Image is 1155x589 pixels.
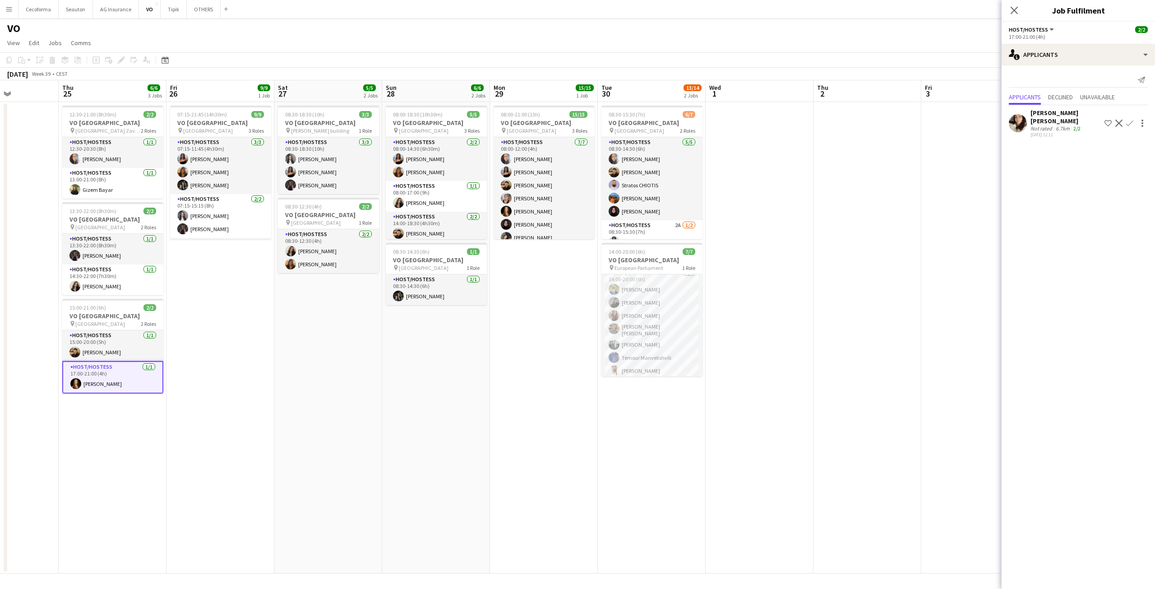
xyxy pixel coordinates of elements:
[569,111,587,118] span: 15/15
[816,88,828,99] span: 2
[708,88,721,99] span: 1
[494,83,505,92] span: Mon
[1030,132,1101,138] div: [DATE] 12:11
[62,83,74,92] span: Thu
[399,127,448,134] span: [GEOGRAPHIC_DATA]
[278,119,379,127] h3: VO [GEOGRAPHIC_DATA]
[1073,125,1081,132] app-skills-label: 2/2
[399,264,448,271] span: [GEOGRAPHIC_DATA]
[363,84,376,91] span: 5/5
[601,243,702,376] div: 14:00-20:00 (6h)7/7VO [GEOGRAPHIC_DATA] European Parliament1 RoleHost/Hostess7/714:00-20:00 (6h)[...
[62,299,163,394] div: 15:00-21:00 (6h)2/2VO [GEOGRAPHIC_DATA] [GEOGRAPHIC_DATA]2 RolesHost/Hostess1/115:00-20:00 (5h)[P...
[148,92,162,99] div: 3 Jobs
[30,70,52,77] span: Week 39
[62,234,163,264] app-card-role: Host/Hostess1/113:30-22:00 (8h30m)[PERSON_NAME]
[141,224,156,231] span: 2 Roles
[4,37,23,49] a: View
[62,215,163,223] h3: VO [GEOGRAPHIC_DATA]
[471,92,485,99] div: 2 Jobs
[278,106,379,194] div: 08:30-18:30 (10h)3/3VO [GEOGRAPHIC_DATA] [PERSON_NAME] building1 RoleHost/Hostess3/308:30-18:30 (...
[1135,26,1148,33] span: 2/2
[62,119,163,127] h3: VO [GEOGRAPHIC_DATA]
[683,248,695,255] span: 7/7
[359,203,372,210] span: 2/2
[576,92,593,99] div: 1 Job
[61,88,74,99] span: 25
[75,224,125,231] span: [GEOGRAPHIC_DATA]
[393,248,430,255] span: 08:30-14:30 (6h)
[141,320,156,327] span: 2 Roles
[572,127,587,134] span: 3 Roles
[285,203,322,210] span: 08:30-12:30 (4h)
[925,83,932,92] span: Fri
[1002,44,1155,65] div: Applicants
[1009,26,1048,33] span: Host/Hostess
[507,127,556,134] span: [GEOGRAPHIC_DATA]
[278,83,288,92] span: Sat
[177,111,227,118] span: 07:15-21:45 (14h30m)
[501,111,540,118] span: 08:00-21:00 (13h)
[1030,109,1101,125] div: [PERSON_NAME] [PERSON_NAME]
[467,264,480,271] span: 1 Role
[291,219,341,226] span: [GEOGRAPHIC_DATA]
[464,127,480,134] span: 3 Roles
[143,304,156,311] span: 2/2
[62,202,163,295] app-job-card: 13:30-22:00 (8h30m)2/2VO [GEOGRAPHIC_DATA] [GEOGRAPHIC_DATA]2 RolesHost/Hostess1/113:30-22:00 (8h...
[143,208,156,214] span: 2/2
[278,198,379,273] app-job-card: 08:30-12:30 (4h)2/2VO [GEOGRAPHIC_DATA] [GEOGRAPHIC_DATA]1 RoleHost/Hostess2/208:30-12:30 (4h)[PE...
[384,88,397,99] span: 28
[187,0,221,18] button: OTHERS
[817,83,828,92] span: Thu
[386,83,397,92] span: Sun
[7,22,20,35] h1: VO
[278,137,379,194] app-card-role: Host/Hostess3/308:30-18:30 (10h)[PERSON_NAME][PERSON_NAME][PERSON_NAME]
[1009,26,1055,33] button: Host/Hostess
[709,83,721,92] span: Wed
[386,274,487,305] app-card-role: Host/Hostess1/108:30-14:30 (6h)[PERSON_NAME]
[471,84,484,91] span: 6/6
[364,92,378,99] div: 2 Jobs
[139,0,161,18] button: VO
[69,208,116,214] span: 13:30-22:00 (8h30m)
[386,212,487,255] app-card-role: Host/Hostess2/214:00-18:30 (4h30m)[PERSON_NAME]
[609,111,645,118] span: 08:30-15:30 (7h)
[609,248,645,255] span: 14:00-20:00 (6h)
[278,211,379,219] h3: VO [GEOGRAPHIC_DATA]
[924,88,932,99] span: 3
[69,304,106,311] span: 15:00-21:00 (6h)
[69,111,116,118] span: 12:30-21:00 (8h30m)
[62,330,163,361] app-card-role: Host/Hostess1/115:00-20:00 (5h)[PERSON_NAME]
[75,127,141,134] span: [GEOGRAPHIC_DATA] Zaventem
[258,92,270,99] div: 1 Job
[614,127,664,134] span: [GEOGRAPHIC_DATA]
[359,127,372,134] span: 1 Role
[249,127,264,134] span: 3 Roles
[359,219,372,226] span: 1 Role
[7,39,20,47] span: View
[601,119,702,127] h3: VO [GEOGRAPHIC_DATA]
[48,39,62,47] span: Jobs
[492,88,505,99] span: 29
[494,106,595,239] div: 08:00-21:00 (13h)15/15VO [GEOGRAPHIC_DATA] [GEOGRAPHIC_DATA]3 RolesHost/Hostess7/708:00-12:00 (4h...
[684,92,701,99] div: 2 Jobs
[75,320,125,327] span: [GEOGRAPHIC_DATA]
[285,111,324,118] span: 08:30-18:30 (10h)
[601,106,702,239] app-job-card: 08:30-15:30 (7h)6/7VO [GEOGRAPHIC_DATA] [GEOGRAPHIC_DATA]2 RolesHost/Hostess5/508:30-14:30 (6h)[P...
[1030,125,1054,132] div: Not rated
[386,256,487,264] h3: VO [GEOGRAPHIC_DATA]
[258,84,270,91] span: 9/9
[386,243,487,305] div: 08:30-14:30 (6h)1/1VO [GEOGRAPHIC_DATA] [GEOGRAPHIC_DATA]1 RoleHost/Hostess1/108:30-14:30 (6h)[PE...
[386,137,487,181] app-card-role: Host/Hostess2/208:00-14:30 (6h30m)[PERSON_NAME][PERSON_NAME]
[62,137,163,168] app-card-role: Host/Hostess1/112:30-20:30 (8h)[PERSON_NAME]
[141,127,156,134] span: 2 Roles
[56,70,68,77] div: CEST
[494,119,595,127] h3: VO [GEOGRAPHIC_DATA]
[601,268,702,380] app-card-role: Host/Hostess7/714:00-20:00 (6h)[PERSON_NAME][PERSON_NAME][PERSON_NAME][PERSON_NAME] [PERSON_NAME]...
[62,361,163,394] app-card-role: Host/Hostess1/117:00-21:00 (4h)[PERSON_NAME]
[1009,94,1041,100] span: Applicants
[291,127,349,134] span: [PERSON_NAME] building
[183,127,233,134] span: [GEOGRAPHIC_DATA]
[18,0,59,18] button: Cecoforma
